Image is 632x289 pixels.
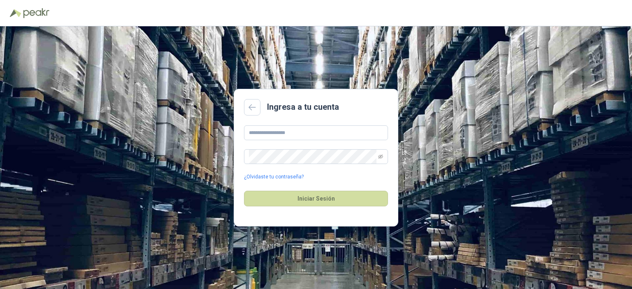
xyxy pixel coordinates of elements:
img: Logo [10,9,21,17]
h2: Ingresa a tu cuenta [267,101,339,113]
a: ¿Olvidaste tu contraseña? [244,173,304,181]
button: Iniciar Sesión [244,191,388,206]
img: Peakr [23,8,49,18]
span: eye-invisible [378,154,383,159]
